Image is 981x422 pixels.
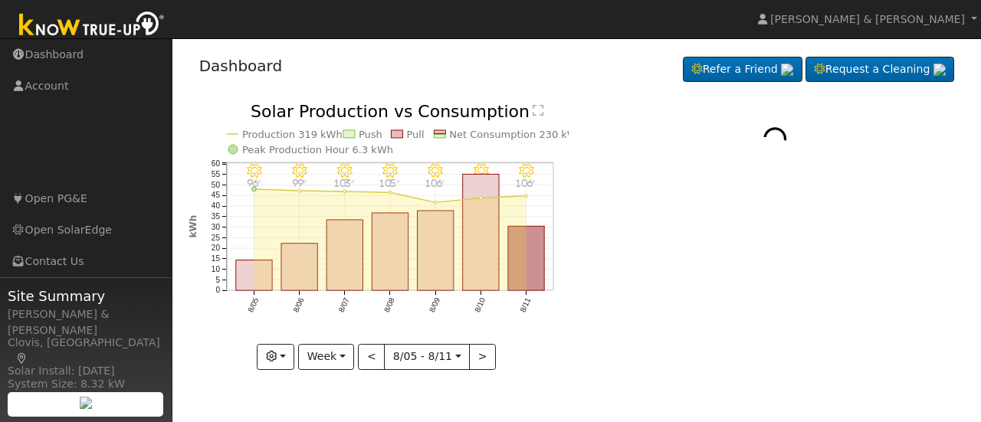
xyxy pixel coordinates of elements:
[770,13,965,25] span: [PERSON_NAME] & [PERSON_NAME]
[15,352,29,365] a: Map
[8,363,164,379] div: Solar Install: [DATE]
[781,64,793,76] img: retrieve
[8,286,164,306] span: Site Summary
[805,57,954,83] a: Request a Cleaning
[8,335,164,367] div: Clovis, [GEOGRAPHIC_DATA]
[11,8,172,43] img: Know True-Up
[683,57,802,83] a: Refer a Friend
[80,397,92,409] img: retrieve
[8,306,164,339] div: [PERSON_NAME] & [PERSON_NAME]
[199,57,283,75] a: Dashboard
[8,376,164,392] div: System Size: 8.32 kW
[933,64,946,76] img: retrieve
